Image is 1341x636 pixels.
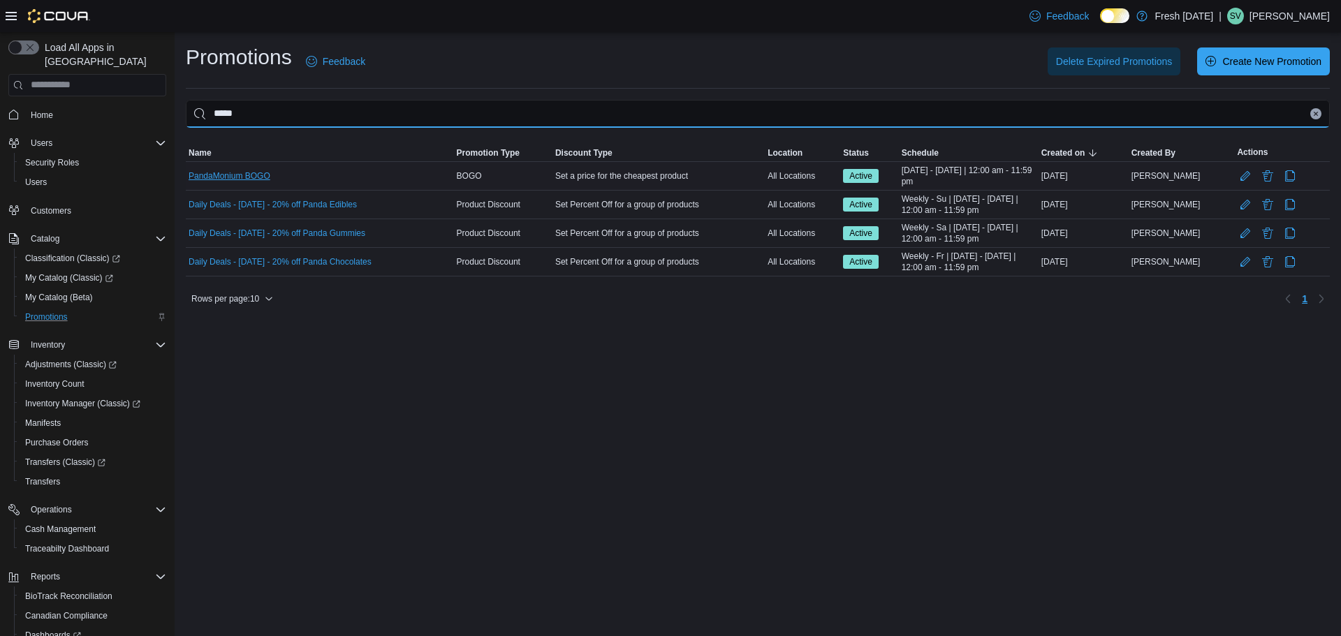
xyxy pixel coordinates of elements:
button: Manifests [14,413,172,433]
a: Canadian Compliance [20,607,113,624]
span: Adjustments (Classic) [20,356,166,373]
a: Transfers (Classic) [14,452,172,472]
a: Inventory Manager (Classic) [20,395,146,412]
a: Adjustments (Classic) [14,355,172,374]
span: Status [843,147,869,158]
span: Classification (Classic) [20,250,166,267]
a: Home [25,107,59,124]
a: BioTrack Reconciliation [20,588,118,605]
span: Adjustments (Classic) [25,359,117,370]
span: Cash Management [20,521,166,538]
a: PandaMonium BOGO [189,170,270,182]
span: Users [25,135,166,151]
a: My Catalog (Classic) [20,269,119,286]
h1: Promotions [186,43,292,71]
span: Purchase Orders [20,434,166,451]
span: Schedule [902,147,939,158]
span: Security Roles [25,157,79,168]
input: This is a search bar. As you type, the results lower in the page will automatically filter. [186,100,1330,128]
div: Set Percent Off for a group of products [552,253,765,270]
span: Classification (Classic) [25,253,120,264]
span: Transfers (Classic) [25,457,105,468]
span: Catalog [25,230,166,247]
a: Traceabilty Dashboard [20,540,115,557]
span: Customers [31,205,71,216]
button: Create New Promotion [1197,47,1330,75]
input: Dark Mode [1100,8,1129,23]
span: Users [25,177,47,188]
span: Active [843,255,879,269]
button: Security Roles [14,153,172,172]
span: Users [20,174,166,191]
span: Dark Mode [1100,23,1101,24]
span: Promotions [20,309,166,325]
span: All Locations [768,228,815,239]
span: Security Roles [20,154,166,171]
button: Edit Promotion [1237,253,1254,270]
a: Daily Deals - [DATE] - 20% off Panda Gummies [189,228,365,239]
span: Cash Management [25,524,96,535]
a: Transfers (Classic) [20,454,111,471]
div: [DATE] [1039,253,1129,270]
span: Active [849,227,872,239]
button: Discount Type [552,145,765,161]
div: [DATE] [1039,225,1129,242]
button: Cash Management [14,519,172,539]
span: Home [31,110,53,121]
a: Daily Deals - [DATE] - 20% off Panda Chocolates [189,256,372,267]
p: [PERSON_NAME] [1250,8,1330,24]
button: Clone Promotion [1282,196,1298,213]
nav: Pagination for table: [1280,288,1330,310]
span: Active [843,198,879,212]
span: Purchase Orders [25,437,89,448]
a: Adjustments (Classic) [20,356,122,373]
a: Users [20,174,52,191]
span: Product Discount [457,256,520,267]
button: Canadian Compliance [14,606,172,626]
button: Rows per page:10 [186,290,279,307]
button: Created By [1129,145,1235,161]
button: Users [25,135,58,151]
button: Next page [1313,290,1330,307]
span: Inventory Manager (Classic) [25,398,140,409]
a: Security Roles [20,154,85,171]
span: Reports [31,571,60,582]
button: Delete Promotion [1259,196,1276,213]
button: Clone Promotion [1282,168,1298,184]
span: Active [849,198,872,211]
a: Inventory Count [20,376,90,392]
a: Transfers [20,473,66,490]
span: Traceabilty Dashboard [25,543,109,554]
span: [PERSON_NAME] [1131,256,1201,267]
span: [PERSON_NAME] [1131,170,1201,182]
button: Users [14,172,172,192]
span: SV [1230,8,1241,24]
span: Create New Promotion [1222,54,1321,68]
div: Steve Volz [1227,8,1244,24]
span: Inventory [25,337,166,353]
span: Actions [1237,147,1268,158]
button: Delete Expired Promotions [1048,47,1181,75]
span: BioTrack Reconciliation [25,591,112,602]
button: Catalog [25,230,65,247]
span: My Catalog (Classic) [25,272,113,283]
button: Transfers [14,472,172,491]
button: Inventory [25,337,71,353]
button: Location [765,145,840,161]
span: Weekly - Sa | [DATE] - [DATE] | 12:00 am - 11:59 pm [902,222,1036,244]
span: My Catalog (Beta) [25,292,93,303]
button: Operations [25,501,78,518]
button: Delete Promotion [1259,168,1276,184]
button: Edit Promotion [1237,196,1254,213]
button: Inventory Count [14,374,172,394]
a: Classification (Classic) [14,249,172,268]
div: Set Percent Off for a group of products [552,196,765,213]
button: Edit Promotion [1237,225,1254,242]
a: Feedback [300,47,371,75]
span: All Locations [768,256,815,267]
span: Operations [25,501,166,518]
span: Customers [25,202,166,219]
span: Inventory [31,339,65,350]
button: Delete Promotion [1259,225,1276,242]
button: Delete Promotion [1259,253,1276,270]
